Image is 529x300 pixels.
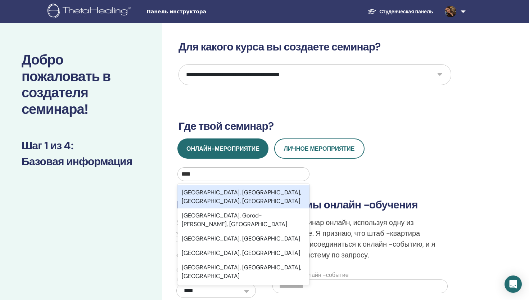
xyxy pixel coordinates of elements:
[22,139,140,152] h3: Шаг 1 из 4 :
[177,185,309,208] div: [GEOGRAPHIC_DATA], [GEOGRAPHIC_DATA], [GEOGRAPHIC_DATA], [GEOGRAPHIC_DATA]
[176,266,256,283] label: Служба потоковой передачи видео
[362,5,439,18] a: Студенческая панель
[177,246,309,260] div: [GEOGRAPHIC_DATA], [GEOGRAPHIC_DATA]
[177,260,309,283] div: [GEOGRAPHIC_DATA], [GEOGRAPHIC_DATA], [GEOGRAPHIC_DATA]
[178,120,451,133] h3: Где твой семинар?
[177,208,309,231] div: [GEOGRAPHIC_DATA], Gorod-[PERSON_NAME], [GEOGRAPHIC_DATA]
[505,275,522,293] div: Open Intercom Messenger
[176,217,453,260] p: Я подтверждаю, что преподаю этот семинар онлайн, используя одну из утвержденных платформ обучения...
[284,145,355,153] span: Личное мероприятие
[176,198,453,211] h3: Подтверждение платформы онлайн -обучения
[22,155,140,168] h3: Базовая информация
[445,6,456,17] img: default.jpg
[177,138,268,159] button: Онлайн-мероприятие
[274,138,365,159] button: Личное мероприятие
[186,145,259,153] span: Онлайн-мероприятие
[368,8,376,14] img: graduation-cap-white.svg
[48,4,134,20] img: logo.png
[177,231,309,246] div: [GEOGRAPHIC_DATA], [GEOGRAPHIC_DATA]
[146,8,254,16] span: Панель инструктора
[22,52,140,118] h2: Добро пожаловать в создателя семинара!
[272,271,349,279] label: Ссылка на онлайн -событие
[178,40,451,53] h3: Для какого курса вы создаете семинар?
